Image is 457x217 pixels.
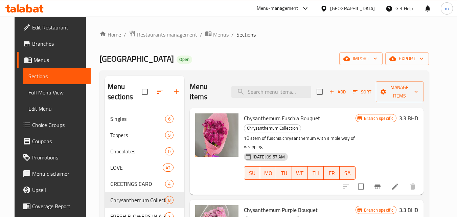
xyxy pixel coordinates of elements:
a: Coverage Report [17,198,91,214]
div: [GEOGRAPHIC_DATA] [330,5,375,12]
span: Branch specific [361,115,396,122]
a: Branches [17,36,91,52]
span: Chysanthemum Purple Bouquet [244,205,318,215]
span: SU [247,168,257,178]
a: Full Menu View [23,84,91,101]
span: Manage items [381,83,418,100]
span: export [391,55,424,63]
span: Chrysanthemum Collection [244,124,301,132]
span: MO [263,168,273,178]
span: WE [295,168,305,178]
div: Chrysanthemum Collection [110,196,165,204]
button: MO [260,166,276,180]
div: Open [177,56,192,64]
nav: breadcrumb [99,30,429,39]
a: Home [99,30,121,39]
span: import [345,55,377,63]
div: items [163,164,174,172]
a: Choice Groups [17,117,91,133]
span: Sections [28,72,86,80]
span: Singles [110,115,165,123]
span: TH [311,168,321,178]
span: Edit Menu [28,105,86,113]
li: / [231,30,234,39]
li: / [124,30,126,39]
div: Toppers9 [105,127,185,143]
span: Chocolates [110,147,165,155]
span: m [445,5,449,12]
span: 8 [165,197,173,203]
span: Coupons [32,137,86,145]
span: GREETINGS CARD [110,180,165,188]
span: Chysanthemum Fuschia Bouquet [244,113,320,123]
h2: Menu sections [108,82,142,102]
button: SU [244,166,260,180]
li: / [200,30,202,39]
div: LOVE42 [105,159,185,176]
button: Manage items [376,81,424,102]
a: Menu disclaimer [17,166,91,182]
div: items [165,180,174,188]
span: Menus [33,56,86,64]
div: items [165,131,174,139]
button: export [385,52,429,65]
h6: 3.3 BHD [399,113,418,123]
span: Promotions [32,153,86,161]
div: Singles6 [105,111,185,127]
span: Coverage Report [32,202,86,210]
button: delete [405,178,421,195]
span: Open [177,57,192,62]
button: Branch-specific-item [369,178,386,195]
span: Sort [353,88,371,96]
div: items [165,147,174,155]
span: Restaurants management [137,30,197,39]
span: Branches [32,40,86,48]
a: Menus [17,52,91,68]
span: FR [326,168,337,178]
span: Add item [327,87,348,97]
div: Chocolates0 [105,143,185,159]
span: Select all sections [138,85,152,99]
button: TU [276,166,292,180]
span: Menus [213,30,229,39]
span: LOVE [110,164,163,172]
div: Menu-management [257,4,298,13]
span: Upsell [32,186,86,194]
div: GREETINGS CARD4 [105,176,185,192]
span: 9 [165,132,173,138]
span: [GEOGRAPHIC_DATA] [99,51,174,66]
span: SA [342,168,353,178]
a: Upsell [17,182,91,198]
div: items [165,115,174,123]
a: Edit Menu [23,101,91,117]
span: 4 [165,181,173,187]
span: Sections [236,30,256,39]
div: items [165,196,174,204]
span: 0 [165,148,173,155]
button: Add [327,87,348,97]
div: Chrysanthemum Collection8 [105,192,185,208]
span: Edit Restaurant [32,23,86,31]
span: TU [279,168,289,178]
img: Chysanthemum Fuschia Bouquet [195,113,238,157]
a: Edit menu item [391,182,399,191]
span: Toppers [110,131,165,139]
a: Menus [205,30,229,39]
button: SA [340,166,356,180]
span: Full Menu View [28,88,86,96]
a: Coupons [17,133,91,149]
button: TH [308,166,324,180]
span: 42 [163,165,173,171]
a: Edit Restaurant [17,19,91,36]
span: Choice Groups [32,121,86,129]
span: [DATE] 09:57 AM [250,154,288,160]
a: Sections [23,68,91,84]
p: 10 stem of fuschia chrysanthemum with simple way of wrapping. [244,134,356,151]
span: Select section [313,85,327,99]
span: Sort items [348,87,376,97]
input: search [231,86,311,98]
h2: Menu items [190,82,223,102]
span: Select to update [354,179,368,194]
